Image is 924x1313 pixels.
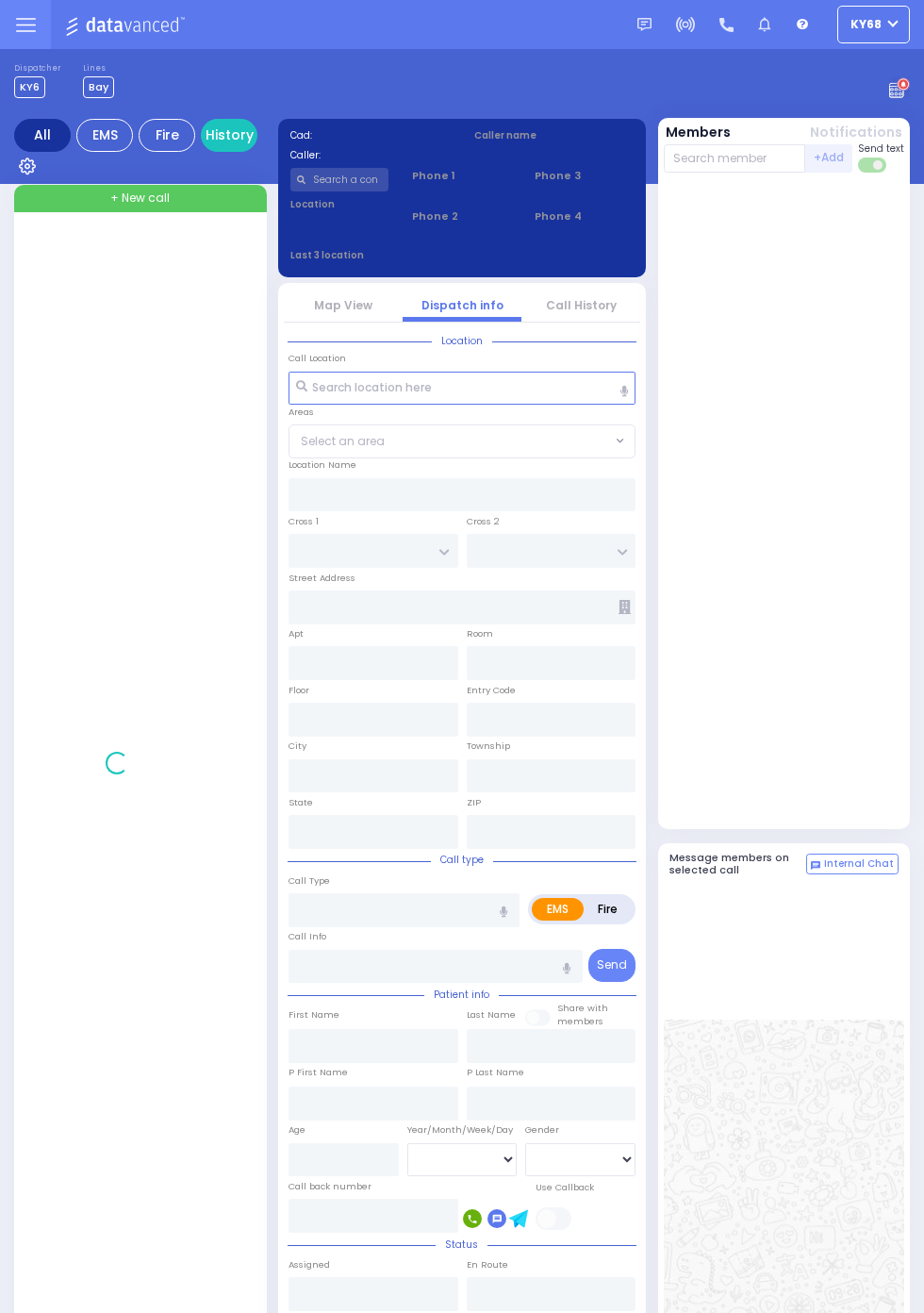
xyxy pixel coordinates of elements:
[290,168,389,191] input: Search a contact
[14,119,71,152] div: All
[289,1066,348,1079] label: P First Name
[290,148,451,162] label: Caller:
[289,930,326,943] label: Call Info
[14,76,45,98] span: KY6
[619,600,631,614] span: Other building occupants
[858,141,904,156] span: Send text
[289,1008,339,1022] label: First Name
[536,1181,594,1194] label: Use Callback
[669,852,807,876] h5: Message members on selected call
[14,63,61,75] label: Dispatcher
[824,857,894,871] span: Internal Chat
[467,796,481,809] label: ZIP
[289,572,355,585] label: Street Address
[474,128,635,142] label: Caller name
[83,63,114,75] label: Lines
[314,297,372,313] a: Map View
[436,1238,487,1252] span: Status
[850,16,882,33] span: ky68
[412,168,511,184] span: Phone 1
[546,297,617,313] a: Call History
[412,208,511,224] span: Phone 2
[666,123,731,142] button: Members
[83,76,114,98] span: Bay
[139,119,195,152] div: Fire
[525,1123,559,1137] label: Gender
[432,334,492,348] span: Location
[535,208,634,224] span: Phone 4
[289,406,314,419] label: Areas
[289,1258,330,1271] label: Assigned
[289,515,319,528] label: Cross 1
[290,248,463,262] label: Last 3 location
[588,949,635,982] button: Send
[837,6,910,43] button: ky68
[467,684,516,697] label: Entry Code
[289,627,304,640] label: Apt
[637,18,652,32] img: message.svg
[289,458,356,472] label: Location Name
[201,119,257,152] a: History
[421,297,503,313] a: Dispatch info
[289,740,306,753] label: City
[583,898,633,921] label: Fire
[289,684,309,697] label: Floor
[289,352,346,365] label: Call Location
[290,197,389,211] label: Location
[467,740,510,753] label: Township
[289,1123,305,1137] label: Age
[289,874,330,888] label: Call Type
[289,372,635,406] input: Search location here
[289,796,313,809] label: State
[301,433,385,450] span: Select an area
[431,853,493,867] span: Call type
[532,898,584,921] label: EMS
[806,854,899,874] button: Internal Chat
[467,627,493,640] label: Room
[557,1015,603,1027] span: members
[467,515,500,528] label: Cross 2
[424,988,499,1002] span: Patient info
[467,1066,524,1079] label: P Last Name
[65,13,190,37] img: Logo
[811,861,820,871] img: comment-alt.png
[858,156,888,175] label: Turn off text
[407,1123,518,1137] div: Year/Month/Week/Day
[290,128,451,142] label: Cad:
[467,1258,508,1271] label: En Route
[110,190,170,207] span: + New call
[467,1008,516,1022] label: Last Name
[557,1002,608,1014] small: Share with
[535,168,634,184] span: Phone 3
[664,144,806,173] input: Search member
[289,1180,371,1193] label: Call back number
[76,119,133,152] div: EMS
[810,123,902,142] button: Notifications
